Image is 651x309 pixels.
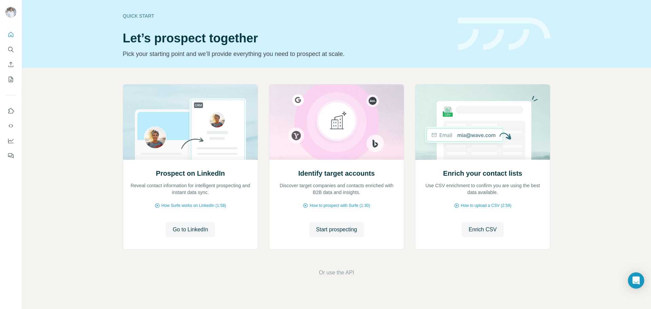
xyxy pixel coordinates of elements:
img: Avatar [5,7,16,18]
p: Pick your starting point and we’ll provide everything you need to prospect at scale. [123,49,450,59]
p: Discover target companies and contacts enriched with B2B data and insights. [276,182,397,196]
img: Identify target accounts [269,84,404,160]
button: Or use the API [319,269,354,277]
span: Start prospecting [316,226,357,234]
button: Search [5,43,16,56]
h1: Let’s prospect together [123,32,450,45]
button: My lists [5,73,16,85]
span: Enrich CSV [469,226,497,234]
p: Reveal contact information for intelligent prospecting and instant data sync. [130,182,251,196]
button: Start prospecting [309,222,364,237]
span: How to prospect with Surfe (1:30) [310,202,370,209]
p: Use CSV enrichment to confirm you are using the best data available. [422,182,543,196]
button: Use Surfe on LinkedIn [5,105,16,117]
button: Go to LinkedIn [166,222,215,237]
h2: Identify target accounts [298,169,375,178]
div: Quick start [123,13,450,19]
img: Enrich your contact lists [415,84,550,160]
button: Enrich CSV [5,58,16,71]
h2: Prospect on LinkedIn [156,169,225,178]
button: Dashboard [5,135,16,147]
button: Quick start [5,28,16,41]
div: Open Intercom Messenger [628,272,644,289]
span: How Surfe works on LinkedIn (1:58) [161,202,226,209]
button: Enrich CSV [462,222,504,237]
span: Go to LinkedIn [173,226,208,234]
h2: Enrich your contact lists [443,169,522,178]
button: Use Surfe API [5,120,16,132]
span: How to upload a CSV (2:59) [461,202,511,209]
button: Feedback [5,150,16,162]
img: banner [458,18,550,51]
img: Prospect on LinkedIn [123,84,258,160]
